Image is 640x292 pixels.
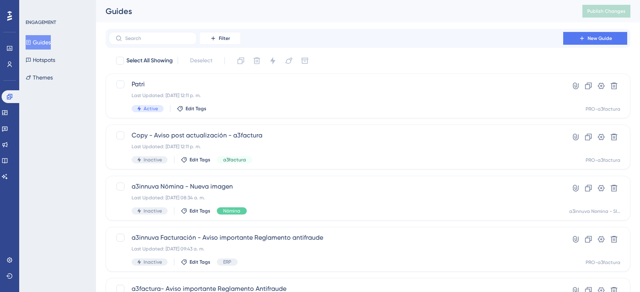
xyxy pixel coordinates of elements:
[132,143,540,150] div: Last Updated: [DATE] 12:11 p. m.
[144,105,158,112] span: Active
[106,6,562,17] div: Guides
[26,53,55,67] button: Hotspots
[132,79,540,89] span: Patri
[183,54,220,68] button: Deselect
[144,157,162,163] span: Inactive
[563,32,627,45] button: New Guide
[219,35,230,42] span: Filter
[26,70,53,85] button: Themes
[132,233,540,242] span: a3innuva Facturación - Aviso importante Reglamento antifraude
[586,106,620,112] div: PRO-a3factura
[132,195,540,201] div: Last Updated: [DATE] 08:34 a. m.
[125,36,190,41] input: Search
[132,182,540,191] span: a3innuva Nómina - Nueva imagen
[132,131,540,140] span: Copy - Aviso post actualización - a3factura
[181,157,210,163] button: Edit Tags
[588,35,612,42] span: New Guide
[582,5,630,18] button: Publish Changes
[586,259,620,266] div: PRO-a3factura
[144,208,162,214] span: Inactive
[132,246,540,252] div: Last Updated: [DATE] 09:43 a. m.
[126,56,173,66] span: Select All Showing
[190,208,210,214] span: Edit Tags
[190,56,212,66] span: Deselect
[26,19,56,26] div: ENGAGEMENT
[223,259,231,265] span: ERP
[181,259,210,265] button: Edit Tags
[190,259,210,265] span: Edit Tags
[186,105,206,112] span: Edit Tags
[132,92,540,99] div: Last Updated: [DATE] 12:11 p. m.
[181,208,210,214] button: Edit Tags
[223,208,240,214] span: Nómina
[200,32,240,45] button: Filter
[569,208,620,215] div: a3innuva Nomina - SI (pre)
[587,8,626,14] span: Publish Changes
[586,157,620,163] div: PRO-a3factura
[223,157,246,163] span: a3factura
[190,157,210,163] span: Edit Tags
[177,105,206,112] button: Edit Tags
[26,35,51,50] button: Guides
[144,259,162,265] span: Inactive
